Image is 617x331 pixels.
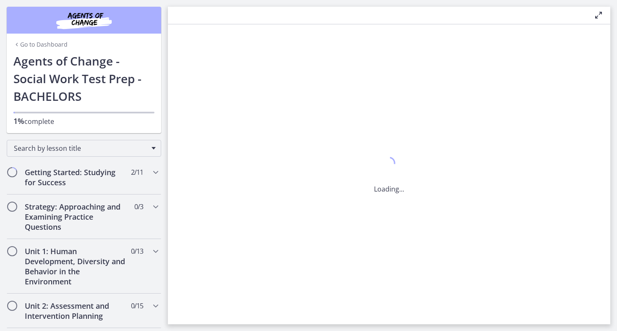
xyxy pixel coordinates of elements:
[131,167,143,177] span: 2 / 11
[131,246,143,256] span: 0 / 13
[13,116,24,126] span: 1%
[25,167,127,187] h2: Getting Started: Studying for Success
[34,10,134,30] img: Agents of Change Social Work Test Prep
[13,116,154,126] p: complete
[134,202,143,212] span: 0 / 3
[25,202,127,232] h2: Strategy: Approaching and Examining Practice Questions
[374,184,404,194] p: Loading...
[25,246,127,286] h2: Unit 1: Human Development, Diversity and Behavior in the Environment
[13,40,68,49] a: Go to Dashboard
[25,301,127,321] h2: Unit 2: Assessment and Intervention Planning
[131,301,143,311] span: 0 / 15
[14,144,147,153] span: Search by lesson title
[13,52,154,105] h1: Agents of Change - Social Work Test Prep - BACHELORS
[374,155,404,174] div: 1
[7,140,161,157] div: Search by lesson title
